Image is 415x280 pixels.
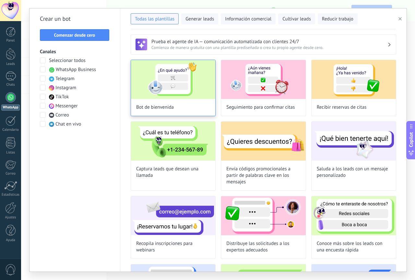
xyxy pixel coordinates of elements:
img: Envía códigos promocionales a partir de palabras clave en los mensajes [221,122,305,161]
span: Seguimiento para confirmar citas [226,104,295,111]
img: Captura leads que desean una llamada [131,122,215,161]
div: Ayuda [1,238,20,242]
button: Todas las plantillas [131,13,179,24]
span: Comenzar desde cero [54,33,95,37]
span: TikTok [55,94,69,100]
span: WhatsApp Business [56,67,96,73]
div: Chats [1,83,20,87]
div: Estadísticas [1,193,20,197]
span: Información comercial [225,16,271,22]
div: Ajustes [1,215,20,220]
img: Conoce más sobre los leads con una encuesta rápida [312,196,396,235]
span: Conoce más sobre los leads con una encuesta rápida [317,240,391,253]
div: Leads [1,62,20,66]
button: Comenzar desde cero [40,29,109,41]
div: WhatsApp [1,104,20,111]
img: Distribuye las solicitudes a los expertos adecuados [221,196,305,235]
span: Comienza de manera gratuita con una plantilla prediseñada o crea tu propio agente desde cero. [151,45,387,50]
span: Messenger [55,103,78,109]
span: Recibir reservas de citas [317,104,367,111]
button: Cultivar leads [278,13,315,24]
h3: Prueba el agente de IA — comunicación automatizada con clientes 24/7 [151,39,387,45]
span: Reducir trabajo [322,16,353,22]
span: Chat en vivo [55,121,81,128]
h3: Canales [40,49,110,55]
div: Calendario [1,128,20,132]
button: Generar leads [181,13,218,24]
h2: Crear un bot [40,14,110,24]
div: Panel [1,39,20,43]
span: Recopila inscripciones para webinars [136,240,210,253]
span: Captura leads que desean una llamada [136,166,210,179]
span: Saluda a los leads con un mensaje personalizado [317,166,391,179]
span: Copilot [408,132,414,147]
span: Telegram [55,76,75,82]
span: Envía códigos promocionales a partir de palabras clave en los mensajes [226,166,300,185]
span: Generar leads [185,16,214,22]
button: Reducir trabajo [318,13,358,24]
span: Seleccionar todos [49,57,86,64]
div: Correo [1,172,20,176]
div: Listas [1,151,20,155]
span: Todas las plantillas [135,16,174,22]
span: Cultivar leads [282,16,311,22]
img: Seguimiento para confirmar citas [221,60,305,99]
img: Recopila inscripciones para webinars [131,196,215,235]
span: Instagram [55,85,76,91]
img: Recibir reservas de citas [312,60,396,99]
span: Bot de bienvenida [136,104,174,111]
span: Correo [55,112,69,118]
img: Bot de bienvenida [131,60,215,99]
img: Saluda a los leads con un mensaje personalizado [312,122,396,161]
span: Distribuye las solicitudes a los expertos adecuados [226,240,300,253]
button: Información comercial [221,13,276,24]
